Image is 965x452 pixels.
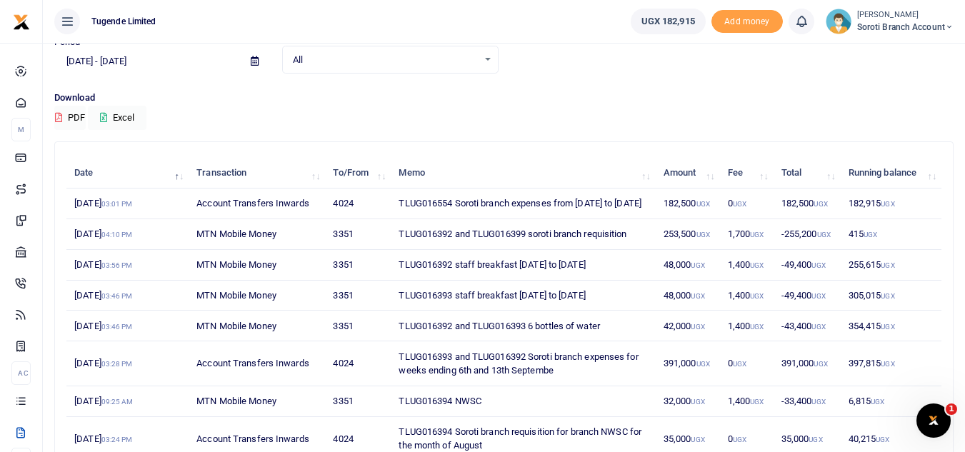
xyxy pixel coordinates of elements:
[720,386,774,417] td: 1,400
[325,281,391,311] td: 3351
[720,158,774,189] th: Fee: activate to sort column ascending
[696,200,710,208] small: UGX
[625,9,711,34] li: Wallet ballance
[101,398,134,406] small: 09:25 AM
[774,341,841,386] td: 391,000
[711,15,783,26] a: Add money
[189,386,325,417] td: MTN Mobile Money
[841,158,942,189] th: Running balance: activate to sort column ascending
[325,311,391,341] td: 3351
[696,360,710,368] small: UGX
[293,53,478,67] span: All
[720,189,774,219] td: 0
[13,14,30,31] img: logo-small
[66,219,189,250] td: [DATE]
[809,436,822,443] small: UGX
[916,403,951,438] iframe: Intercom live chat
[881,200,894,208] small: UGX
[101,292,133,300] small: 03:46 PM
[656,281,720,311] td: 48,000
[814,200,827,208] small: UGX
[656,386,720,417] td: 32,000
[881,261,894,269] small: UGX
[66,250,189,281] td: [DATE]
[841,281,942,311] td: 305,015
[691,261,704,269] small: UGX
[733,200,746,208] small: UGX
[817,231,831,238] small: UGX
[811,398,825,406] small: UGX
[189,219,325,250] td: MTN Mobile Money
[391,311,655,341] td: TLUG016392 and TLUG016393 6 bottles of water
[857,21,954,34] span: Soroti Branch Account
[656,158,720,189] th: Amount: activate to sort column ascending
[391,158,655,189] th: Memo: activate to sort column ascending
[325,219,391,250] td: 3351
[641,14,695,29] span: UGX 182,915
[391,250,655,281] td: TLUG016392 staff breakfast [DATE] to [DATE]
[54,106,86,130] button: PDF
[656,250,720,281] td: 48,000
[66,311,189,341] td: [DATE]
[811,292,825,300] small: UGX
[101,436,133,443] small: 03:24 PM
[391,189,655,219] td: TLUG016554 Soroti branch expenses from [DATE] to [DATE]
[189,158,325,189] th: Transaction: activate to sort column ascending
[750,261,764,269] small: UGX
[720,341,774,386] td: 0
[325,189,391,219] td: 4024
[88,106,146,130] button: Excel
[857,9,954,21] small: [PERSON_NAME]
[733,436,746,443] small: UGX
[946,403,957,415] span: 1
[696,231,710,238] small: UGX
[814,360,827,368] small: UGX
[711,10,783,34] span: Add money
[774,386,841,417] td: -33,400
[54,49,239,74] input: select period
[189,189,325,219] td: Account Transfers Inwards
[189,311,325,341] td: MTN Mobile Money
[841,189,942,219] td: 182,915
[720,219,774,250] td: 1,700
[391,281,655,311] td: TLUG016393 staff breakfast [DATE] to [DATE]
[325,386,391,417] td: 3351
[733,360,746,368] small: UGX
[691,398,704,406] small: UGX
[101,231,133,238] small: 04:10 PM
[66,158,189,189] th: Date: activate to sort column descending
[841,386,942,417] td: 6,815
[720,281,774,311] td: 1,400
[871,398,884,406] small: UGX
[631,9,706,34] a: UGX 182,915
[101,323,133,331] small: 03:46 PM
[774,158,841,189] th: Total: activate to sort column ascending
[881,292,894,300] small: UGX
[66,189,189,219] td: [DATE]
[189,250,325,281] td: MTN Mobile Money
[325,341,391,386] td: 4024
[656,311,720,341] td: 42,000
[811,323,825,331] small: UGX
[11,361,31,385] li: Ac
[774,311,841,341] td: -43,400
[811,261,825,269] small: UGX
[656,341,720,386] td: 391,000
[774,250,841,281] td: -49,400
[720,250,774,281] td: 1,400
[774,281,841,311] td: -49,400
[101,360,133,368] small: 03:28 PM
[750,292,764,300] small: UGX
[101,200,133,208] small: 03:01 PM
[325,250,391,281] td: 3351
[881,360,894,368] small: UGX
[325,158,391,189] th: To/From: activate to sort column ascending
[656,189,720,219] td: 182,500
[826,9,851,34] img: profile-user
[391,341,655,386] td: TLUG016393 and TLUG016392 Soroti branch expenses for weeks ending 6th and 13th Septembe
[691,323,704,331] small: UGX
[841,341,942,386] td: 397,815
[656,219,720,250] td: 253,500
[189,281,325,311] td: MTN Mobile Money
[720,311,774,341] td: 1,400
